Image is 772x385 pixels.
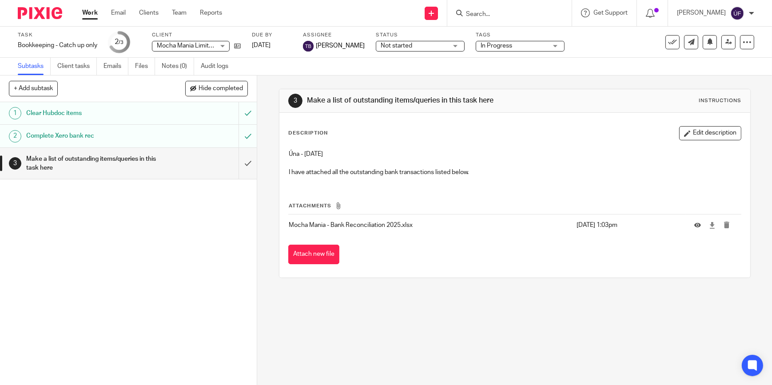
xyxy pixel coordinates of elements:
[316,41,365,50] span: [PERSON_NAME]
[289,221,572,230] p: Mocha Mania - Bank Reconciliation 2025.xlsx
[303,41,314,52] img: svg%3E
[730,6,744,20] img: svg%3E
[57,58,97,75] a: Client tasks
[679,126,741,140] button: Edit description
[135,58,155,75] a: Files
[26,152,162,175] h1: Make a list of outstanding items/queries in this task here
[9,107,21,119] div: 1
[289,203,331,208] span: Attachments
[115,37,123,47] div: 2
[162,58,194,75] a: Notes (0)
[307,96,533,105] h1: Make a list of outstanding items/queries in this task here
[111,8,126,17] a: Email
[9,130,21,143] div: 2
[699,97,741,104] div: Instructions
[289,168,741,177] p: I have attached all the outstanding bank transactions listed below.
[119,40,123,45] small: /3
[157,43,271,49] span: Mocha Mania Limited T/A Bluestar Coffee
[199,85,243,92] span: Hide completed
[381,43,412,49] span: Not started
[18,7,62,19] img: Pixie
[289,150,741,159] p: Úna - [DATE]
[200,8,222,17] a: Reports
[709,221,716,230] a: Download
[201,58,235,75] a: Audit logs
[26,107,162,120] h1: Clear Hubdoc items
[677,8,726,17] p: [PERSON_NAME]
[18,41,97,50] div: Bookkeeping - Catch up only
[252,32,292,39] label: Due by
[376,32,465,39] label: Status
[577,221,681,230] p: [DATE] 1:03pm
[9,81,58,96] button: + Add subtask
[288,245,339,265] button: Attach new file
[9,157,21,170] div: 3
[481,43,512,49] span: In Progress
[465,11,545,19] input: Search
[139,8,159,17] a: Clients
[152,32,241,39] label: Client
[82,8,98,17] a: Work
[172,8,187,17] a: Team
[288,130,328,137] p: Description
[18,58,51,75] a: Subtasks
[185,81,248,96] button: Hide completed
[252,42,271,48] span: [DATE]
[26,129,162,143] h1: Complete Xero bank rec
[593,10,628,16] span: Get Support
[103,58,128,75] a: Emails
[476,32,565,39] label: Tags
[18,32,97,39] label: Task
[288,94,302,108] div: 3
[303,32,365,39] label: Assignee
